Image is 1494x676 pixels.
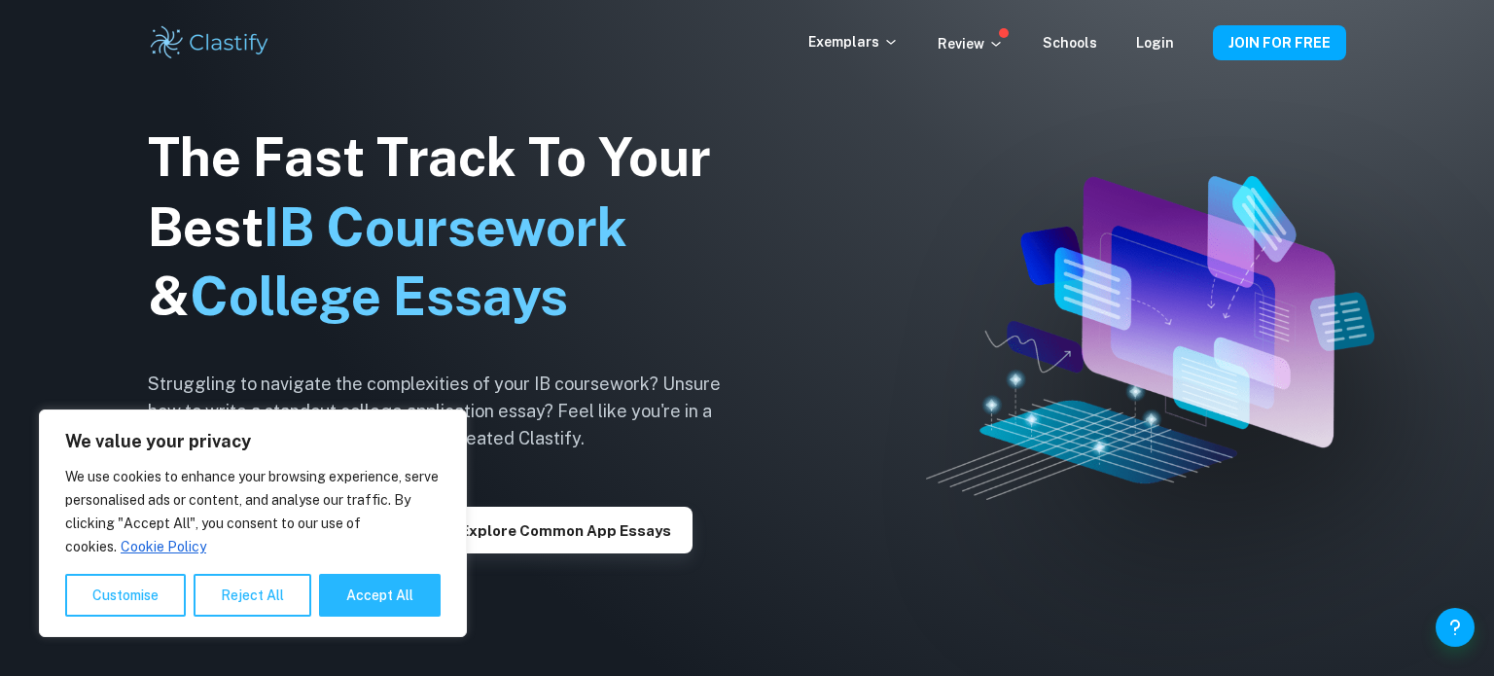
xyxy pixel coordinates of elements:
div: We value your privacy [39,409,467,637]
h1: The Fast Track To Your Best & [148,123,751,333]
p: Review [938,33,1004,54]
img: Clastify hero [926,176,1374,501]
a: Cookie Policy [120,538,207,555]
button: JOIN FOR FREE [1213,25,1346,60]
span: IB Coursework [264,196,627,258]
button: Reject All [194,574,311,617]
p: We use cookies to enhance your browsing experience, serve personalised ads or content, and analys... [65,465,441,558]
a: Explore Common App essays [439,520,693,539]
button: Explore Common App essays [439,507,693,553]
button: Accept All [319,574,441,617]
p: Exemplars [808,31,899,53]
p: We value your privacy [65,430,441,453]
span: College Essays [190,266,568,327]
h6: Struggling to navigate the complexities of your IB coursework? Unsure how to write a standout col... [148,371,751,452]
button: Help and Feedback [1436,608,1475,647]
img: Clastify logo [148,23,271,62]
a: Schools [1043,35,1097,51]
a: Login [1136,35,1174,51]
button: Customise [65,574,186,617]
